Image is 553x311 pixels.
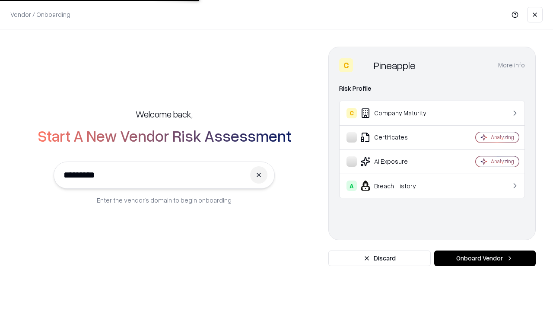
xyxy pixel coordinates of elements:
[328,251,431,266] button: Discard
[97,196,232,205] p: Enter the vendor’s domain to begin onboarding
[356,58,370,72] img: Pineapple
[339,83,525,94] div: Risk Profile
[136,108,193,120] h5: Welcome back,
[38,127,291,144] h2: Start A New Vendor Risk Assessment
[434,251,536,266] button: Onboard Vendor
[374,58,416,72] div: Pineapple
[346,132,450,143] div: Certificates
[491,133,514,141] div: Analyzing
[10,10,70,19] p: Vendor / Onboarding
[346,181,450,191] div: Breach History
[339,58,353,72] div: C
[346,181,357,191] div: A
[346,156,450,167] div: AI Exposure
[491,158,514,165] div: Analyzing
[346,108,450,118] div: Company Maturity
[498,57,525,73] button: More info
[346,108,357,118] div: C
